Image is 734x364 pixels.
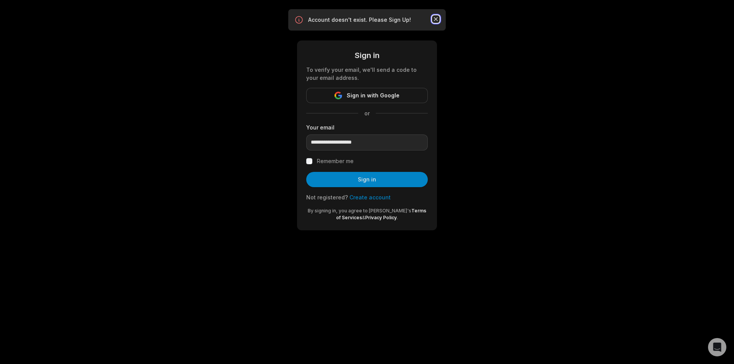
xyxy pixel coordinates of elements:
[308,16,426,24] p: Account doesn't exist. Please Sign Up!
[306,172,428,187] button: Sign in
[358,109,376,117] span: or
[306,123,428,131] label: Your email
[336,208,426,220] a: Terms of Services
[306,50,428,61] div: Sign in
[317,157,354,166] label: Remember me
[306,194,348,201] span: Not registered?
[349,194,391,201] a: Create account
[347,91,399,100] span: Sign in with Google
[306,88,428,103] button: Sign in with Google
[306,66,428,82] div: To verify your email, we'll send a code to your email address.
[397,215,398,220] span: .
[308,208,411,214] span: By signing in, you agree to [PERSON_NAME]'s
[362,215,365,220] span: &
[708,338,726,356] div: Open Intercom Messenger
[365,215,397,220] a: Privacy Policy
